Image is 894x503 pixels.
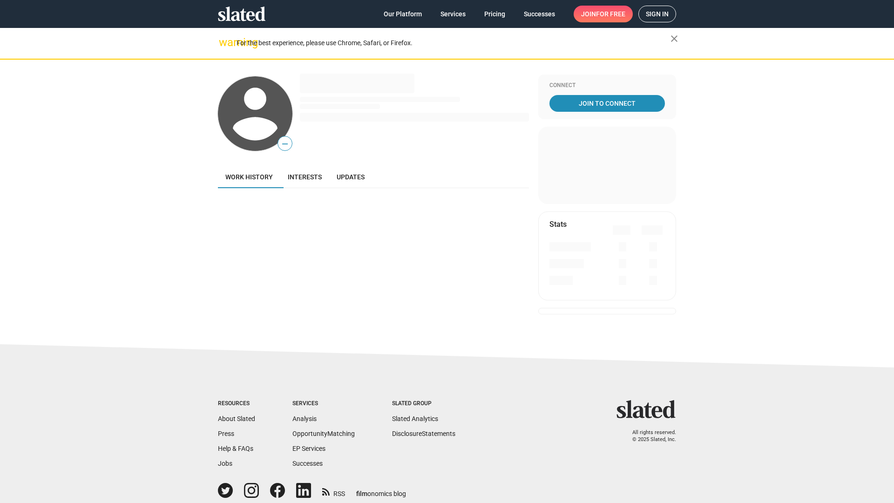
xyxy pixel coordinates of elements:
span: Sign in [646,6,669,22]
span: Services [440,6,466,22]
a: OpportunityMatching [292,430,355,437]
div: Connect [549,82,665,89]
span: — [278,138,292,150]
a: Updates [329,166,372,188]
a: filmonomics blog [356,482,406,498]
a: Work history [218,166,280,188]
a: Services [433,6,473,22]
div: Slated Group [392,400,455,408]
div: Services [292,400,355,408]
div: Resources [218,400,255,408]
span: Join [581,6,625,22]
a: DisclosureStatements [392,430,455,437]
mat-icon: warning [219,37,230,48]
a: About Slated [218,415,255,422]
p: All rights reserved. © 2025 Slated, Inc. [623,429,676,443]
a: Help & FAQs [218,445,253,452]
span: Work history [225,173,273,181]
span: for free [596,6,625,22]
a: EP Services [292,445,325,452]
a: Our Platform [376,6,429,22]
a: Interests [280,166,329,188]
a: Jobs [218,460,232,467]
a: Analysis [292,415,317,422]
span: Interests [288,173,322,181]
mat-card-title: Stats [549,219,567,229]
a: Joinfor free [574,6,633,22]
a: Sign in [638,6,676,22]
a: Successes [292,460,323,467]
div: For the best experience, please use Chrome, Safari, or Firefox. [237,37,670,49]
span: film [356,490,367,497]
span: Updates [337,173,365,181]
span: Pricing [484,6,505,22]
a: RSS [322,484,345,498]
a: Slated Analytics [392,415,438,422]
span: Successes [524,6,555,22]
span: Our Platform [384,6,422,22]
mat-icon: close [669,33,680,44]
a: Pricing [477,6,513,22]
a: Successes [516,6,562,22]
a: Join To Connect [549,95,665,112]
a: Press [218,430,234,437]
span: Join To Connect [551,95,663,112]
